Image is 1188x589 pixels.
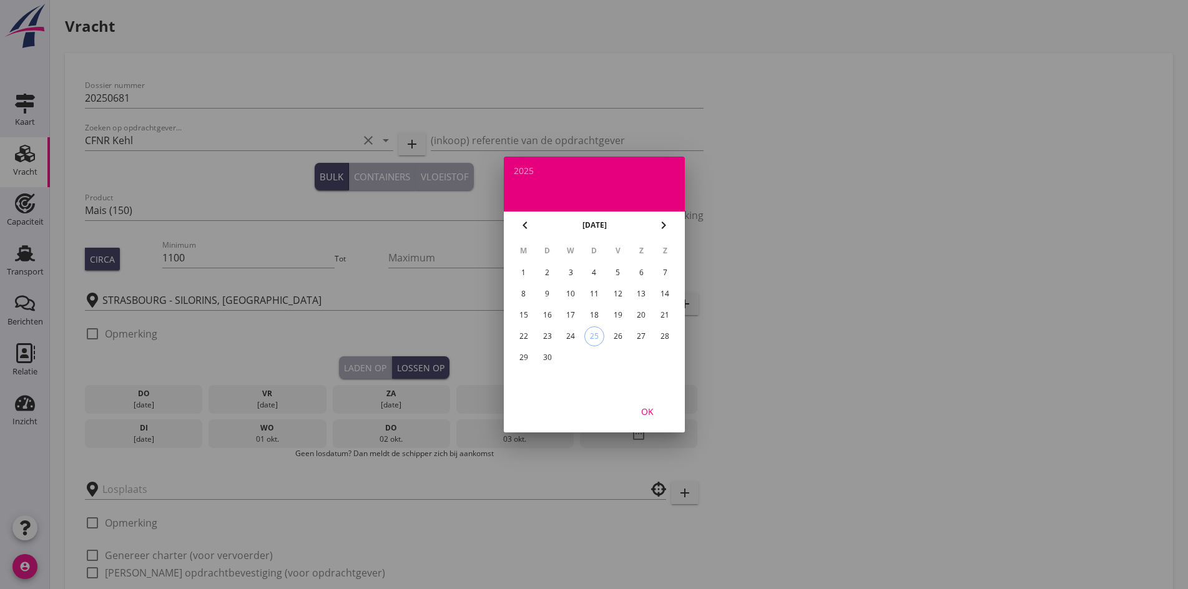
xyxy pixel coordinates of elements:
button: 6 [631,263,651,283]
button: 1 [513,263,533,283]
button: 14 [655,284,675,304]
button: 4 [584,263,604,283]
button: 7 [655,263,675,283]
button: 28 [655,326,675,346]
button: 26 [607,326,627,346]
div: OK [630,405,665,418]
button: 30 [537,348,557,368]
button: 16 [537,305,557,325]
button: 25 [584,326,604,346]
button: 13 [631,284,651,304]
button: 11 [584,284,604,304]
th: D [583,240,606,261]
button: 15 [513,305,533,325]
th: V [606,240,629,261]
button: 22 [513,326,533,346]
button: 10 [561,284,581,304]
th: D [536,240,558,261]
i: chevron_left [518,218,533,233]
button: 20 [631,305,651,325]
button: 23 [537,326,557,346]
button: 17 [561,305,581,325]
button: 24 [561,326,581,346]
button: 8 [513,284,533,304]
button: 9 [537,284,557,304]
button: 29 [513,348,533,368]
button: 19 [607,305,627,325]
button: 3 [561,263,581,283]
button: OK [620,400,675,422]
button: 5 [607,263,627,283]
div: 2025 [514,167,675,175]
th: Z [654,240,676,261]
i: chevron_right [656,218,671,233]
button: 12 [607,284,627,304]
div: 25 [584,327,603,346]
th: Z [630,240,652,261]
th: W [559,240,582,261]
th: M [513,240,535,261]
button: 2 [537,263,557,283]
button: 27 [631,326,651,346]
button: 18 [584,305,604,325]
button: 21 [655,305,675,325]
button: [DATE] [578,216,610,235]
